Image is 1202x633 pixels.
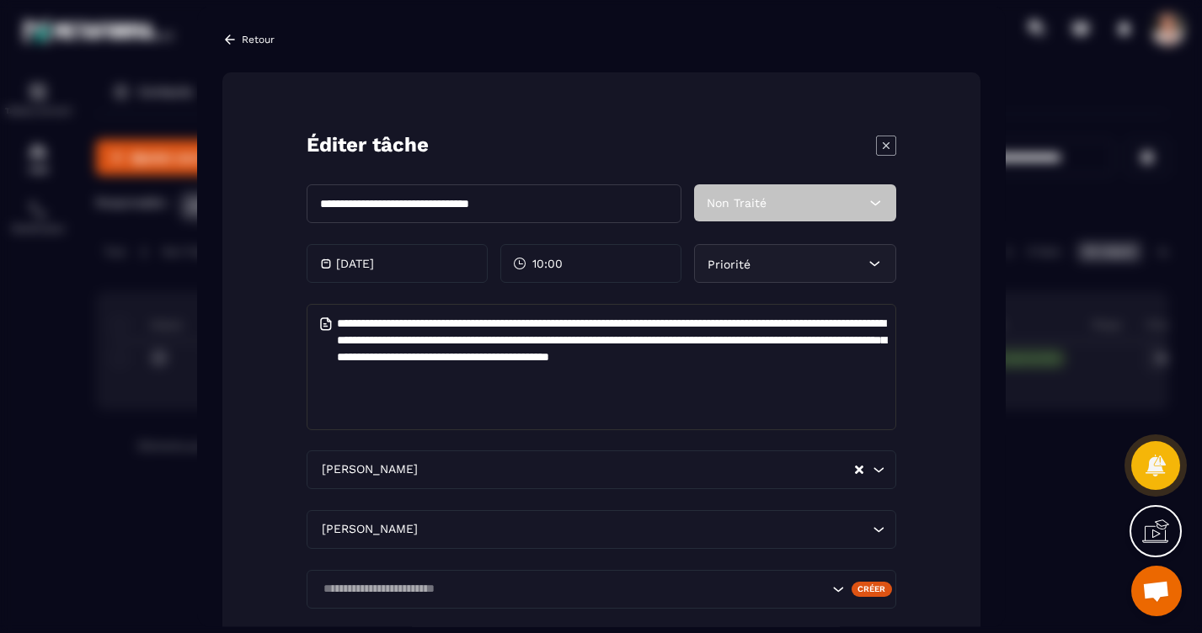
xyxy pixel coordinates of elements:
[421,520,868,539] input: Search for option
[307,450,896,489] div: Search for option
[708,257,751,270] span: Priorité
[307,510,896,549] div: Search for option
[855,463,863,476] button: Clear Selected
[318,520,421,539] span: [PERSON_NAME]
[307,131,429,159] p: Éditer tâche
[532,255,563,272] span: 10:00
[318,460,421,479] span: [PERSON_NAME]
[242,34,275,45] p: Retour
[851,581,892,596] div: Créer
[307,570,896,609] div: Search for option
[421,460,853,479] input: Search for option
[707,196,767,210] span: Non Traité
[1131,566,1182,616] a: Ouvrir le chat
[336,257,374,270] p: [DATE]
[318,580,828,598] input: Search for option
